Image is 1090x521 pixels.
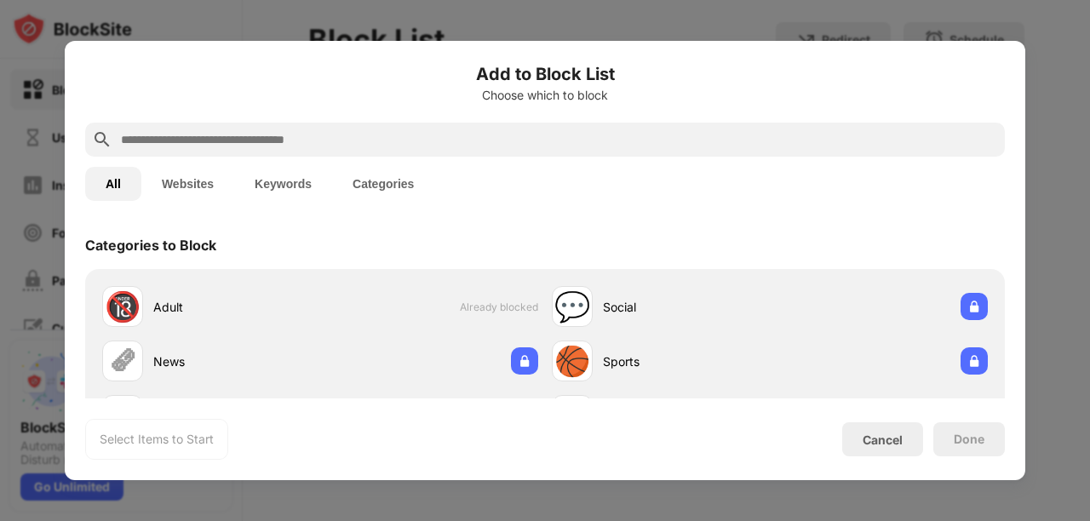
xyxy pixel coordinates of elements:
div: Adult [153,298,320,316]
img: search.svg [92,129,112,150]
div: 🛍 [558,398,587,433]
div: Categories to Block [85,237,216,254]
button: Websites [141,167,234,201]
button: Keywords [234,167,332,201]
h6: Add to Block List [85,61,1005,87]
div: Choose which to block [85,89,1005,102]
span: Already blocked [460,301,538,313]
button: Categories [332,167,434,201]
div: 🃏 [105,398,141,433]
div: Done [954,432,984,446]
div: Sports [603,352,770,370]
div: News [153,352,320,370]
button: All [85,167,141,201]
div: 🏀 [554,344,590,379]
div: Cancel [863,432,903,447]
div: 🔞 [105,289,141,324]
div: Select Items to Start [100,431,214,448]
div: Social [603,298,770,316]
div: 💬 [554,289,590,324]
div: 🗞 [108,344,137,379]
